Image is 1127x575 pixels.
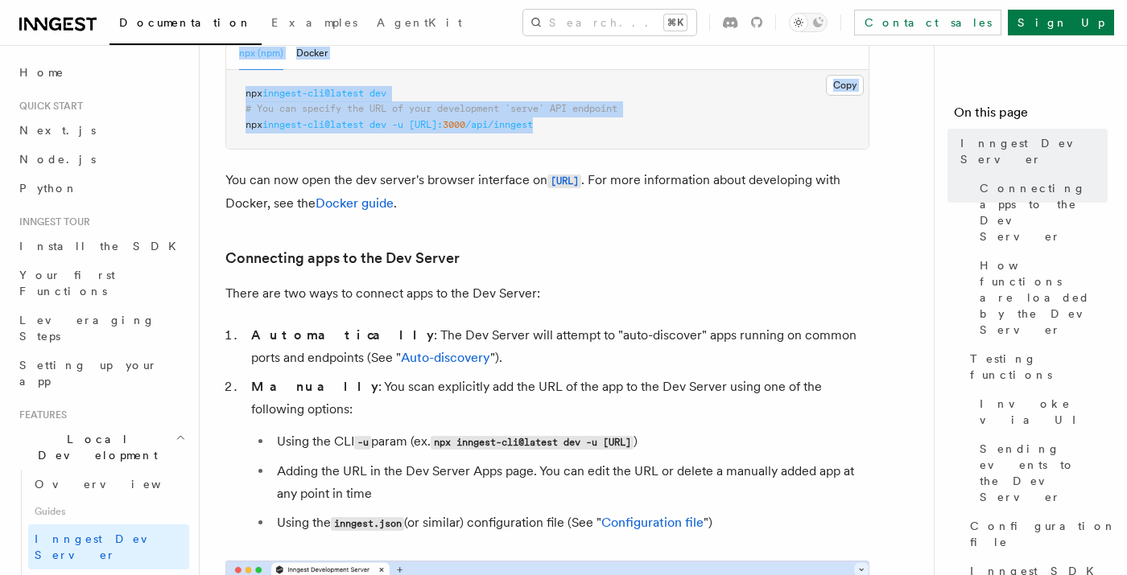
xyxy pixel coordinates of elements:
a: Sending events to the Dev Server [973,434,1108,511]
li: Using the (or similar) configuration file (See " ") [272,511,869,535]
span: Home [19,64,64,80]
span: Quick start [13,100,83,113]
a: [URL] [547,172,581,187]
span: 3000 [443,119,465,130]
span: Testing functions [970,351,1108,383]
span: Install the SDK [19,240,186,253]
button: npx (npm) [239,37,283,70]
span: [URL]: [409,119,443,130]
a: Your first Functions [13,261,189,306]
a: Configuration file [601,515,704,530]
p: You can now open the dev server's browser interface on . For more information about developing wi... [225,169,869,215]
span: Next.js [19,124,96,137]
span: Node.js [19,153,96,166]
code: inngest.json [331,517,404,531]
a: Home [13,58,189,87]
li: Adding the URL in the Dev Server Apps page. You can edit the URL or delete a manually added app a... [272,460,869,505]
span: Configuration file [970,518,1117,550]
span: Sending events to the Dev Server [980,441,1108,505]
h4: On this page [954,103,1108,129]
span: inngest-cli@latest [262,88,364,99]
p: There are two ways to connect apps to the Dev Server: [225,282,869,305]
a: Install the SDK [13,232,189,261]
li: : The Dev Server will attempt to "auto-discover" apps running on common ports and endpoints (See ... [246,324,869,369]
span: Leveraging Steps [19,314,155,343]
span: npx [246,88,262,99]
a: Examples [262,5,367,43]
code: -u [354,436,371,450]
span: How functions are loaded by the Dev Server [980,257,1108,338]
span: inngest-cli@latest [262,119,364,130]
li: : You scan explicitly add the URL of the app to the Dev Server using one of the following options: [246,376,869,535]
a: Connecting apps to the Dev Server [973,174,1108,251]
code: [URL] [547,175,581,188]
span: Features [13,409,67,421]
a: Node.js [13,145,189,174]
li: Using the CLI param (ex. ) [272,430,869,454]
a: Docker guide [316,195,394,211]
button: Search...⌘K [523,10,696,35]
span: Examples [271,16,357,29]
kbd: ⌘K [664,14,687,31]
button: Docker [296,37,328,70]
a: Sign Up [1008,10,1114,35]
a: Connecting apps to the Dev Server [225,247,460,269]
span: Overview [35,478,200,491]
a: Inngest Dev Server [28,524,189,569]
span: Local Development [13,431,175,463]
a: Setting up your app [13,351,189,396]
a: Inngest Dev Server [954,129,1108,174]
span: Inngest Dev Server [960,135,1108,167]
a: Invoke via UI [973,389,1108,434]
span: dev [369,88,386,99]
span: Python [19,182,78,195]
button: Toggle dark mode [789,13,828,32]
a: Overview [28,470,189,499]
span: npx [246,119,262,130]
span: Setting up your app [19,359,158,388]
span: Documentation [119,16,252,29]
span: -u [392,119,403,130]
a: Configuration file [964,511,1108,557]
span: Connecting apps to the Dev Server [980,180,1108,244]
span: /api/inngest [465,119,533,130]
strong: Manually [251,379,378,394]
a: Python [13,174,189,203]
a: Testing functions [964,344,1108,389]
a: Documentation [109,5,262,45]
span: AgentKit [377,16,462,29]
code: npx inngest-cli@latest dev -u [URL] [431,436,634,450]
a: Contact sales [854,10,1001,35]
span: Your first Functions [19,269,115,298]
span: Invoke via UI [980,396,1108,428]
a: How functions are loaded by the Dev Server [973,251,1108,344]
strong: Automatically [251,327,434,343]
button: Copy [826,75,864,96]
span: dev [369,119,386,130]
button: Local Development [13,425,189,470]
a: Next.js [13,116,189,145]
span: Inngest Dev Server [35,532,172,561]
a: Leveraging Steps [13,306,189,351]
a: Auto-discovery [401,350,490,365]
span: # You can specify the URL of your development `serve` API endpoint [246,103,617,114]
span: Guides [28,499,189,524]
a: AgentKit [367,5,472,43]
span: Inngest tour [13,216,90,228]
